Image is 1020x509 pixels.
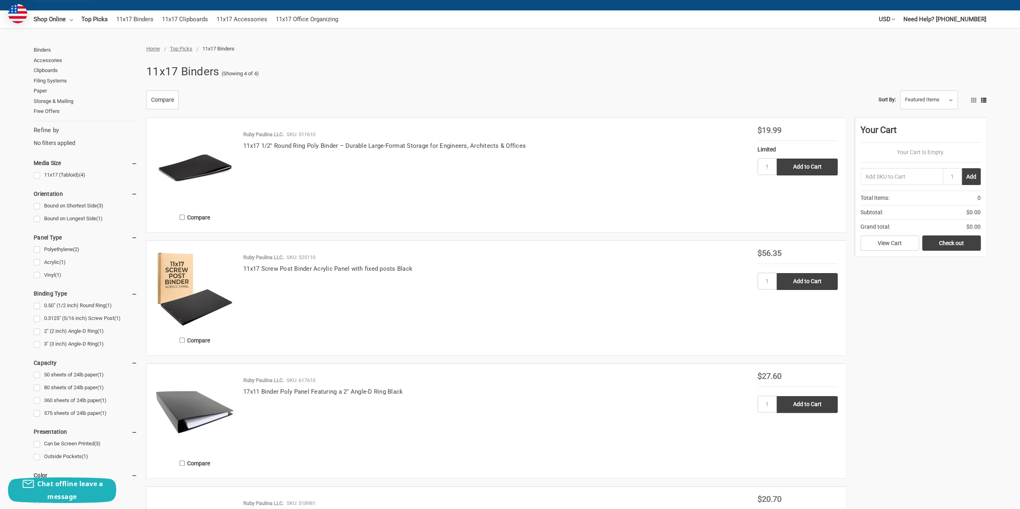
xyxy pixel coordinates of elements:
[34,45,137,55] a: Binders
[860,208,883,217] span: Subtotal:
[116,10,154,28] a: 11x17 Binders
[34,96,137,107] a: Storage & Mailing
[34,76,137,86] a: Filing Systems
[34,201,137,211] a: Bound on Shortest Side
[97,372,104,378] span: (1)
[757,145,838,154] div: Limited
[34,451,137,462] a: Outside Pockets
[105,302,112,308] span: (1)
[146,61,219,82] h1: 11x17 Binders
[860,168,943,185] input: Add SKU to Cart
[37,479,103,501] span: Chat offline leave a message
[954,487,1020,509] iframe: Google Customer Reviews
[82,453,88,459] span: (1)
[34,395,137,406] a: 360 sheets of 24lb paper
[146,91,179,110] a: Compare
[155,211,235,224] label: Compare
[860,123,981,143] div: Your Cart
[777,396,838,413] input: Add to Cart
[757,248,782,258] span: $56.35
[34,126,137,135] h5: Refine by
[860,148,981,157] p: Your Cart Is Empty.
[81,10,108,28] a: Top Picks
[34,326,137,337] a: 2" (2 inch) Angle-D Ring
[276,10,338,28] a: 11x17 Office Organizing
[777,273,838,290] input: Add to Cart
[180,461,185,466] input: Compare
[8,477,116,503] button: Chat offline leave a message
[97,341,104,347] span: (1)
[34,427,137,437] h5: Presentation
[34,213,137,224] a: Bound on Longest Side
[100,410,107,416] span: (1)
[860,235,919,251] a: View Cart
[8,4,27,23] img: duty and tax information for United States
[155,457,235,470] label: Compare
[34,55,137,66] a: Accessories
[966,208,981,217] span: $0.00
[34,244,137,255] a: Polyethylene
[34,86,137,96] a: Paper
[222,70,259,78] span: (Showing 4 of 4)
[55,272,61,278] span: (1)
[34,358,137,368] h5: Capacity
[966,223,981,231] span: $0.00
[757,494,782,504] span: $20.70
[243,265,412,272] a: 11x17 Screw Post Binder Acrylic Panel with fixed posts Black
[97,384,104,390] span: (1)
[34,439,137,449] a: Can be Screen Printed
[243,142,526,149] a: 11x17 1/2" Round Ring Poly Binder – Durable Large-Format Storage for Engineers, Architects & Offices
[34,257,137,268] a: Acrylic
[860,223,890,231] span: Grand total:
[243,376,284,384] p: Ruby Paulina LLC.
[34,158,137,168] h5: Media Size
[180,338,185,343] input: Compare
[114,315,121,321] span: (1)
[34,408,137,419] a: 575 sheets of 24lb paper
[94,441,101,447] span: (3)
[978,194,981,202] span: 0
[287,131,315,139] p: SKU: 511610
[155,372,235,452] a: 17x11 Binder Poly Panel Featuring a 2" Angle-D Ring Black
[34,10,73,28] a: Shop Online
[34,339,137,350] a: 3" (3 inch) Angle-D Ring
[34,189,137,199] h5: Orientation
[34,313,137,324] a: 0.3125" (5/16 inch) Screw Post
[777,159,838,175] input: Add to Cart
[34,300,137,311] a: 0.50" (1/2 inch) Round Ring
[922,235,981,251] a: Check out
[146,46,160,52] a: Home
[155,249,235,329] img: 11x17 Screw Post Binder Acrylic Panel with fixed posts Black
[155,334,235,347] label: Compare
[100,397,107,403] span: (1)
[860,194,889,202] span: Total Items:
[962,168,981,185] button: Add
[287,376,315,384] p: SKU: 617610
[34,289,137,298] h5: Binding Type
[287,499,315,507] p: SKU: 518981
[879,94,896,106] label: Sort By:
[34,65,137,76] a: Clipboards
[59,259,66,265] span: (1)
[170,46,192,52] a: Top Picks
[34,270,137,281] a: Vinyl
[96,215,103,221] span: (1)
[287,253,315,262] p: SKU: 525110
[155,126,235,206] img: 11x17 1/2" Round Ring Poly Binder – Durable Large-Format Storage for Engineers, Architects & Offices
[34,370,137,380] a: 50 sheets of 24lb paper
[243,499,284,507] p: Ruby Paulina LLC.
[97,328,104,334] span: (1)
[180,215,185,220] input: Compare
[757,125,782,135] span: $19.99
[34,233,137,242] h5: Panel Type
[202,46,234,52] span: 11x17 Binders
[34,126,137,147] div: No filters applied
[162,10,208,28] a: 11x17 Clipboards
[34,471,137,480] h5: Color
[216,10,267,28] a: 11x17 Accessories
[34,106,137,117] a: Free Offers
[243,131,284,139] p: Ruby Paulina LLC.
